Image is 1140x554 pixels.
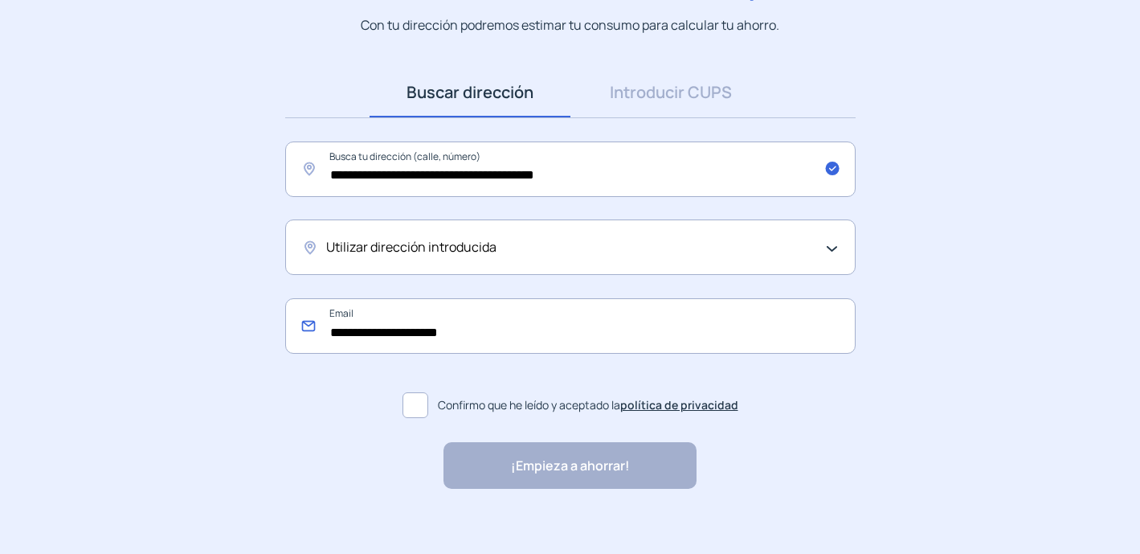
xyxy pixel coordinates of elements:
a: Buscar dirección [370,68,570,117]
span: Confirmo que he leído y aceptado la [438,396,738,414]
a: política de privacidad [620,397,738,412]
p: Con tu dirección podremos estimar tu consumo para calcular tu ahorro. [361,15,779,35]
a: Introducir CUPS [570,68,771,117]
span: Utilizar dirección introducida [326,237,496,258]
